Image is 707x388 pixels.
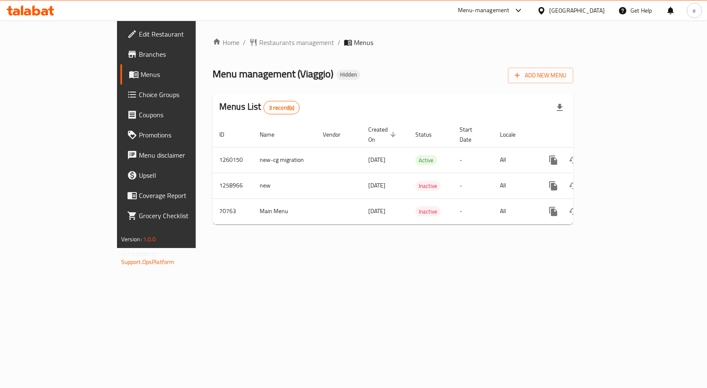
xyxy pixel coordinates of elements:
a: Choice Groups [120,84,235,105]
td: new [253,173,316,198]
span: Created On [368,124,399,145]
span: [DATE] [368,154,385,165]
span: Menu disclaimer [139,150,229,160]
th: Actions [537,122,631,148]
button: Change Status [563,176,584,196]
a: Promotions [120,125,235,145]
td: Main Menu [253,198,316,224]
td: new-cg migration [253,147,316,173]
a: Support.OpsPlatform [121,256,175,267]
div: Total records count [263,101,300,114]
li: / [338,37,340,48]
button: more [543,150,563,170]
button: Change Status [563,201,584,222]
a: Coverage Report [120,185,235,206]
div: Active [415,155,437,165]
div: Menu-management [458,5,510,16]
span: Restaurants management [259,37,334,48]
a: Branches [120,44,235,64]
span: e [693,6,696,15]
span: Promotions [139,130,229,140]
span: Version: [121,234,142,245]
a: Coupons [120,105,235,125]
span: [DATE] [368,206,385,216]
span: Inactive [415,207,441,216]
span: Get support on: [121,248,160,259]
span: Name [260,129,285,140]
span: Hidden [337,71,360,78]
span: Active [415,156,437,165]
span: [DATE] [368,180,385,191]
span: Vendor [323,129,351,140]
a: Menus [120,64,235,84]
button: Change Status [563,150,584,170]
td: - [453,173,493,198]
td: All [493,173,537,198]
li: / [243,37,246,48]
td: - [453,198,493,224]
a: Upsell [120,165,235,185]
table: enhanced table [213,122,631,224]
span: Menu management ( Viaggio ) [213,64,333,83]
a: Edit Restaurant [120,24,235,44]
div: [GEOGRAPHIC_DATA] [549,6,605,15]
span: Grocery Checklist [139,211,229,221]
div: Export file [550,98,570,118]
span: 3 record(s) [264,104,300,112]
span: Choice Groups [139,90,229,100]
span: Coupons [139,110,229,120]
span: 1.0.0 [143,234,156,245]
span: Inactive [415,181,441,191]
td: All [493,147,537,173]
span: Upsell [139,170,229,180]
nav: breadcrumb [213,37,573,48]
span: Edit Restaurant [139,29,229,39]
a: Menu disclaimer [120,145,235,165]
a: Grocery Checklist [120,206,235,226]
span: Menus [354,37,373,48]
h2: Menus List [219,100,300,114]
span: Add New Menu [515,70,566,81]
button: Add New Menu [508,68,573,83]
td: All [493,198,537,224]
button: more [543,201,563,222]
a: Restaurants management [249,37,334,48]
span: Locale [500,129,526,140]
button: more [543,176,563,196]
span: Status [415,129,443,140]
div: Hidden [337,70,360,80]
span: Branches [139,49,229,59]
span: Start Date [460,124,483,145]
span: Coverage Report [139,190,229,201]
span: ID [219,129,235,140]
td: - [453,147,493,173]
span: Menus [141,69,229,79]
